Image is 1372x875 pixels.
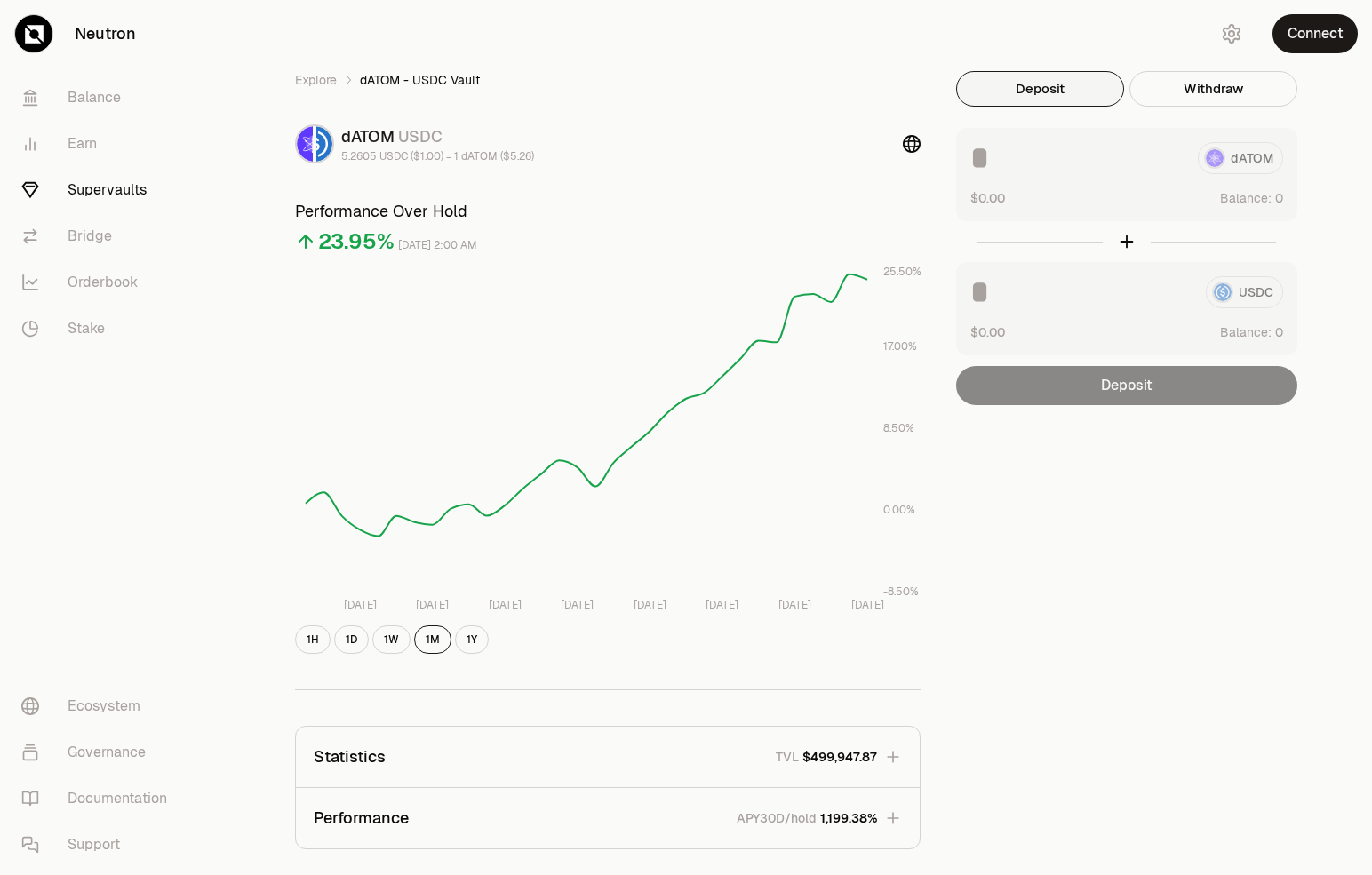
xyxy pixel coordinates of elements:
span: dATOM - USDC Vault [360,71,480,89]
nav: breadcrumb [295,71,921,89]
tspan: [DATE] [416,598,449,612]
button: 1H [295,625,331,654]
button: 1M [414,625,451,654]
button: 1D [334,625,369,654]
a: Earn [7,121,192,167]
a: Bridge [7,213,192,259]
button: Withdraw [1129,71,1297,107]
button: $0.00 [970,188,1005,207]
a: Documentation [7,776,192,822]
tspan: [DATE] [634,598,666,612]
tspan: [DATE] [778,598,811,612]
span: Balance: [1220,189,1272,207]
a: Governance [7,729,192,776]
button: $0.00 [970,322,1005,341]
tspan: [DATE] [851,598,884,612]
p: TVL [776,748,799,766]
p: APY30D/hold [737,809,817,827]
button: StatisticsTVL$499,947.87 [296,727,920,787]
button: 1Y [455,625,489,654]
tspan: -8.50% [883,585,919,599]
img: dATOM Logo [297,126,313,162]
button: PerformanceAPY30D/hold1,199.38% [296,788,920,848]
a: Orderbook [7,259,192,306]
tspan: [DATE] [344,598,377,612]
span: $499,947.87 [802,748,877,766]
tspan: 25.50% [883,265,921,279]
tspan: 0.00% [883,503,915,517]
div: [DATE] 2:00 AM [398,235,477,256]
tspan: [DATE] [489,598,522,612]
a: Balance [7,75,192,121]
p: Statistics [314,744,386,769]
div: 5.2605 USDC ($1.00) = 1 dATOM ($5.26) [341,149,534,163]
img: USDC Logo [316,126,332,162]
h3: Performance Over Hold [295,199,921,224]
a: Explore [295,71,337,89]
div: dATOM [341,124,534,149]
tspan: 8.50% [883,421,914,435]
tspan: [DATE] [561,598,594,612]
a: Supervaults [7,167,192,213]
p: Performance [314,806,409,831]
button: 1W [372,625,411,654]
span: Balance: [1220,323,1272,341]
button: Connect [1272,14,1358,53]
div: 23.95% [318,227,395,256]
button: Deposit [956,71,1124,107]
a: Stake [7,306,192,352]
tspan: 17.00% [883,339,917,354]
span: 1,199.38% [820,809,877,827]
a: Ecosystem [7,683,192,729]
a: Support [7,822,192,868]
tspan: [DATE] [706,598,738,612]
span: USDC [398,126,443,147]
